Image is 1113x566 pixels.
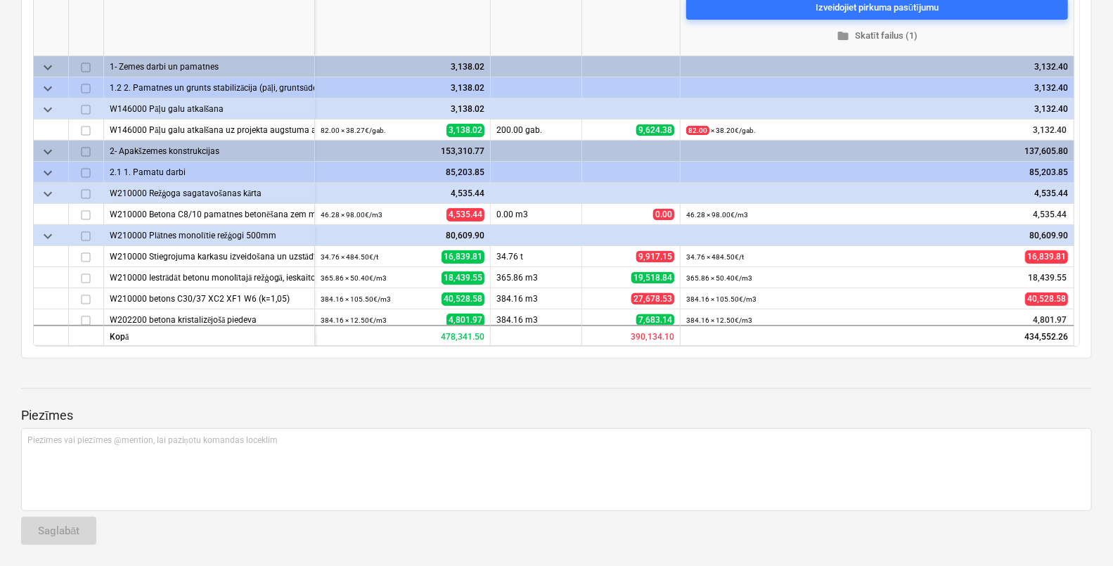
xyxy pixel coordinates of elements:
[321,77,484,98] div: 3,138.02
[686,98,1068,120] div: 3,132.40
[321,56,484,77] div: 3,138.02
[110,98,309,119] div: W146000 Pāļu galu atkalšana
[321,253,378,261] small: 34.76 × 484.50€ / t
[686,141,1068,162] div: 137,605.80
[321,225,484,246] div: 80,609.90
[631,272,674,283] span: 19,518.84
[491,120,582,141] div: 200.00 gab.
[442,292,484,305] span: 40,528.58
[686,225,1068,246] div: 80,609.90
[110,225,309,245] div: W210000 Plātnes monolītie režģogi 500mm
[321,162,484,183] div: 85,203.85
[110,309,309,330] div: W202200 betona kristalizējošā piedeva
[1031,314,1068,326] span: 4,801.97
[104,325,315,346] div: Kopā
[491,246,582,267] div: 34.76 t
[321,274,387,282] small: 365.86 × 50.40€ / m3
[686,162,1068,183] div: 85,203.85
[686,253,744,261] small: 34.76 × 484.50€ / t
[692,27,1062,44] span: Skatīt failus (1)
[110,204,309,224] div: W210000 Betona C8/10 pamatnes betonēšana zem monolītās dzelzsbetona plātnes 50mm biezumā, ieskait...
[636,251,674,262] span: 9,917.15
[321,316,387,324] small: 384.16 × 12.50€ / m3
[1043,499,1113,566] iframe: Chat Widget
[686,183,1068,204] div: 4,535.44
[110,267,309,288] div: W210000 Iestrādāt betonu monolītajā režģogā, ieskaitot piegādi un sūknēšanu, virsmas līdzināšanu
[491,309,582,330] div: 384.16 m3
[315,325,491,346] div: 478,341.50
[321,98,484,120] div: 3,138.02
[110,120,309,140] div: W146000 Pāļu galu atkalšana uz projekta augstuma atzīmēm, augstums 400mm, d450mm
[686,56,1068,77] div: 3,132.40
[110,288,309,309] div: W210000 betons C30/37 XC2 XF1 W6 (k=1,05)
[686,25,1068,46] button: Skatīt failus (1)
[39,143,56,160] span: keyboard_arrow_down
[110,162,309,182] div: 2.1 1. Pamatu darbi
[653,209,674,220] span: 0.00
[110,246,309,266] div: W210000 Stiegrojuma karkasu izveidošana un uzstādīšana, stiegras savienojot ar stiepli (95kg/m3)
[21,407,1092,424] p: Piezīmes
[321,211,382,219] small: 46.28 × 98.00€ / m3
[681,325,1074,346] div: 434,552.26
[321,141,484,162] div: 153,310.77
[837,30,849,42] span: folder
[39,79,56,96] span: keyboard_arrow_down
[1025,292,1068,305] span: 40,528.58
[1025,250,1068,263] span: 16,839.81
[1031,124,1068,136] span: 3,132.40
[39,164,56,181] span: keyboard_arrow_down
[39,185,56,202] span: keyboard_arrow_down
[446,207,484,221] span: 4,535.44
[686,211,748,219] small: 46.28 × 98.00€ / m3
[39,227,56,244] span: keyboard_arrow_down
[442,250,484,263] span: 16,839.81
[446,123,484,136] span: 3,138.02
[686,274,752,282] small: 365.86 × 50.40€ / m3
[446,313,484,326] span: 4,801.97
[686,126,756,135] small: × 38.20€ / gab.
[631,293,674,304] span: 27,678.53
[686,77,1068,98] div: 3,132.40
[491,267,582,288] div: 365.86 m3
[636,314,674,326] span: 7,683.14
[39,58,56,75] span: keyboard_arrow_down
[491,288,582,309] div: 384.16 m3
[321,183,484,204] div: 4,535.44
[321,295,391,303] small: 384.16 × 105.50€ / m3
[582,325,681,346] div: 390,134.10
[1027,271,1068,283] span: 18,439.55
[321,127,386,134] small: 82.00 × 38.27€ / gab.
[686,295,757,303] small: 384.16 × 105.50€ / m3
[39,101,56,117] span: keyboard_arrow_down
[110,183,309,203] div: W210000 Režģoga sagatavošanas kārta
[110,141,309,161] div: 2- Apakšzemes konstrukcijas
[110,77,309,98] div: 1.2 2. Pamatnes un grunts stabilizācija (pāļi, gruntsūdens pazemināšana)
[491,204,582,225] div: 0.00 m3
[442,271,484,284] span: 18,439.55
[110,56,309,77] div: 1- Zemes darbi un pamatnes
[636,124,674,136] span: 9,624.38
[686,316,752,324] small: 384.16 × 12.50€ / m3
[1031,208,1068,220] span: 4,535.44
